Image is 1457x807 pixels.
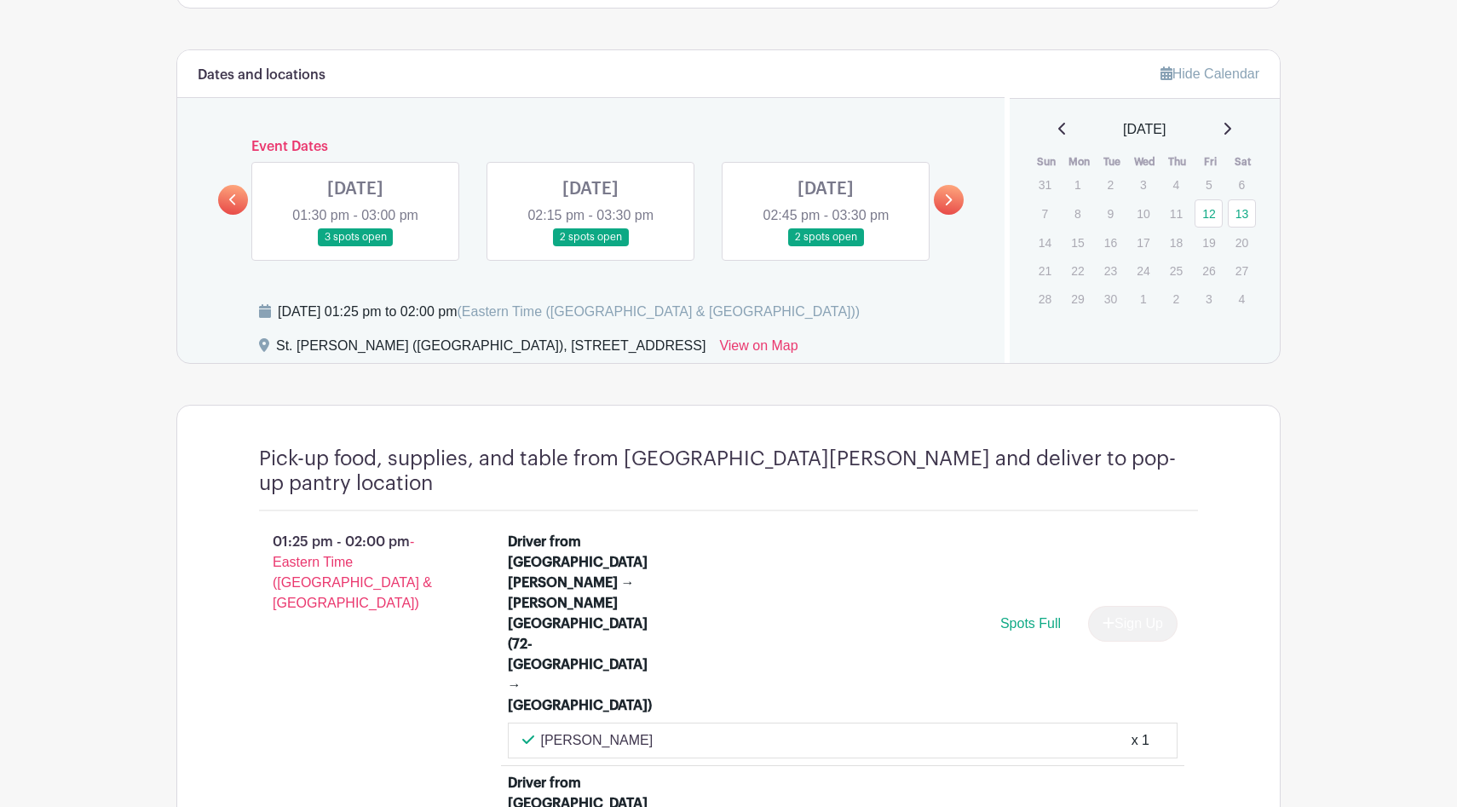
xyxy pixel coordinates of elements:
p: 8 [1063,200,1091,227]
div: St. [PERSON_NAME] ([GEOGRAPHIC_DATA]), [STREET_ADDRESS] [276,336,705,363]
h6: Event Dates [248,139,934,155]
p: 2 [1097,171,1125,198]
p: 27 [1228,257,1256,284]
div: x 1 [1132,730,1149,751]
p: 6 [1228,171,1256,198]
p: 3 [1129,171,1157,198]
p: 21 [1031,257,1059,284]
p: 19 [1195,229,1223,256]
h6: Dates and locations [198,67,325,84]
p: 1 [1129,285,1157,312]
p: 15 [1063,229,1091,256]
p: 5 [1195,171,1223,198]
p: 10 [1129,200,1157,227]
th: Sun [1030,153,1063,170]
p: [PERSON_NAME] [541,730,654,751]
th: Sat [1227,153,1260,170]
p: 14 [1031,229,1059,256]
span: [DATE] [1123,119,1166,140]
a: Hide Calendar [1160,66,1259,81]
th: Thu [1161,153,1195,170]
p: 7 [1031,200,1059,227]
p: 28 [1031,285,1059,312]
p: 29 [1063,285,1091,312]
p: 17 [1129,229,1157,256]
p: 20 [1228,229,1256,256]
span: Spots Full [1000,616,1061,631]
p: 3 [1195,285,1223,312]
p: 24 [1129,257,1157,284]
span: - Eastern Time ([GEOGRAPHIC_DATA] & [GEOGRAPHIC_DATA]) [273,534,432,610]
p: 01:25 pm - 02:00 pm [232,525,481,620]
p: 4 [1162,171,1190,198]
th: Mon [1063,153,1096,170]
p: 25 [1162,257,1190,284]
p: 16 [1097,229,1125,256]
th: Fri [1194,153,1227,170]
th: Tue [1096,153,1129,170]
p: 2 [1162,285,1190,312]
p: 1 [1063,171,1091,198]
p: 22 [1063,257,1091,284]
span: (Eastern Time ([GEOGRAPHIC_DATA] & [GEOGRAPHIC_DATA])) [457,304,860,319]
p: 30 [1097,285,1125,312]
a: 13 [1228,199,1256,228]
p: 31 [1031,171,1059,198]
p: 4 [1228,285,1256,312]
p: 11 [1162,200,1190,227]
p: 9 [1097,200,1125,227]
p: 18 [1162,229,1190,256]
div: Driver from [GEOGRAPHIC_DATA][PERSON_NAME] → [PERSON_NAME][GEOGRAPHIC_DATA] (72-[GEOGRAPHIC_DATA]... [508,532,655,716]
a: 12 [1195,199,1223,228]
p: 23 [1097,257,1125,284]
a: View on Map [719,336,798,363]
p: 26 [1195,257,1223,284]
th: Wed [1128,153,1161,170]
h4: Pick-up food, supplies, and table from [GEOGRAPHIC_DATA][PERSON_NAME] and deliver to pop-up pantr... [259,447,1198,496]
div: [DATE] 01:25 pm to 02:00 pm [278,302,860,322]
